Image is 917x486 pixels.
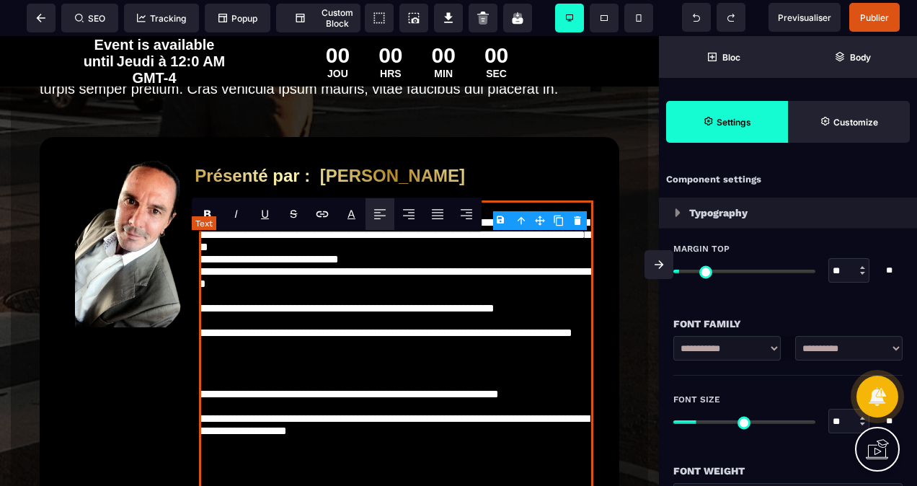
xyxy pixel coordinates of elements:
[850,52,871,63] strong: Body
[394,198,423,230] span: Align Center
[365,4,394,32] span: View components
[347,207,355,221] label: Font color
[673,462,903,480] div: Font Weight
[673,243,730,255] span: Margin Top
[218,13,257,24] span: Popup
[347,207,355,221] p: A
[659,36,788,78] span: Open Blocks
[290,207,297,221] s: S
[195,123,598,157] h2: Présenté par : [PERSON_NAME]
[117,17,225,50] span: Jeudi à 12:0 AM GMT-4
[484,32,508,43] div: SEC
[203,207,211,221] b: B
[778,12,831,23] span: Previsualiser
[261,207,269,221] u: U
[673,394,720,405] span: Font Size
[84,1,215,33] span: Event is available until
[788,36,917,78] span: Open Layer Manager
[137,13,186,24] span: Tracking
[308,198,337,230] span: Link
[326,7,350,32] div: 00
[432,7,456,32] div: 00
[673,315,903,332] div: Font Family
[452,198,481,230] span: Align Right
[659,166,917,194] div: Component settings
[432,32,456,43] div: MIN
[689,204,748,221] p: Typography
[366,198,394,230] span: Align Left
[234,207,238,221] i: I
[250,198,279,230] span: Underline
[860,12,889,23] span: Publier
[833,117,878,128] strong: Customize
[283,7,353,29] span: Custom Block
[378,7,402,32] div: 00
[484,7,508,32] div: 00
[788,101,910,143] span: Open Style Manager
[722,52,740,63] strong: Bloc
[675,208,681,217] img: loading
[717,117,751,128] strong: Settings
[378,32,402,43] div: HRS
[279,198,308,230] span: Strike-through
[221,198,250,230] span: Italic
[75,123,182,291] img: 71647102679161ed0946216b639be6bd_Alain_jaquier_dynamics.png
[75,13,105,24] span: SEO
[326,32,350,43] div: JOU
[666,101,788,143] span: Settings
[768,3,841,32] span: Preview
[423,198,452,230] span: Align Justify
[192,198,221,230] span: Bold
[399,4,428,32] span: Screenshot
